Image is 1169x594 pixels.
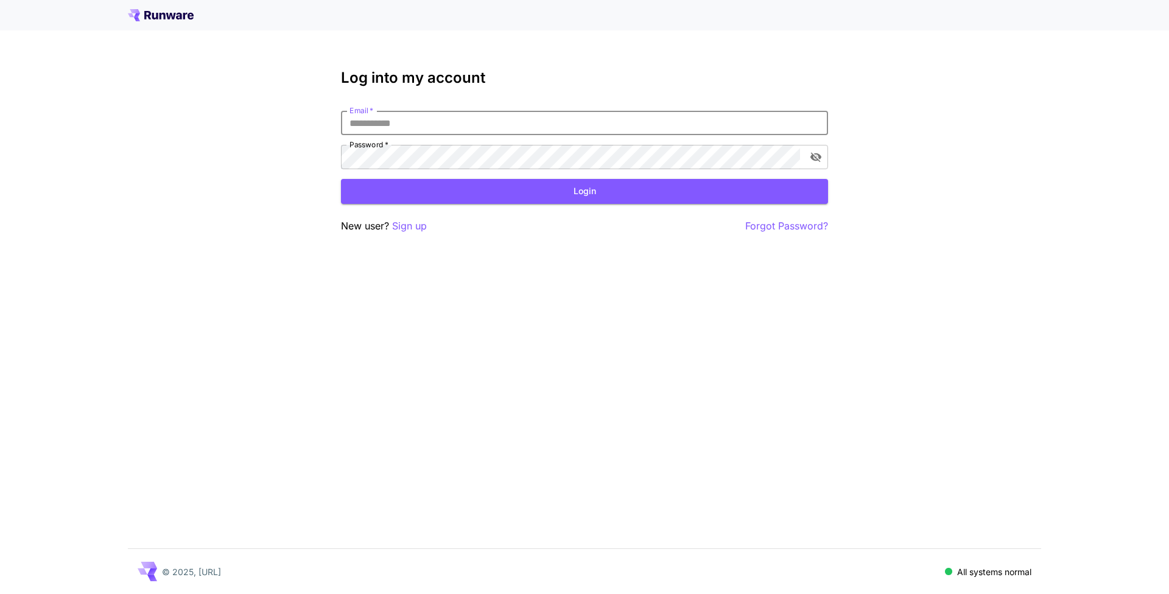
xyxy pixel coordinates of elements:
h3: Log into my account [341,69,828,86]
label: Password [349,139,388,150]
label: Email [349,105,373,116]
p: All systems normal [957,565,1031,578]
button: toggle password visibility [805,146,827,168]
button: Forgot Password? [745,218,828,234]
button: Sign up [392,218,427,234]
button: Login [341,179,828,204]
p: New user? [341,218,427,234]
p: © 2025, [URL] [162,565,221,578]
